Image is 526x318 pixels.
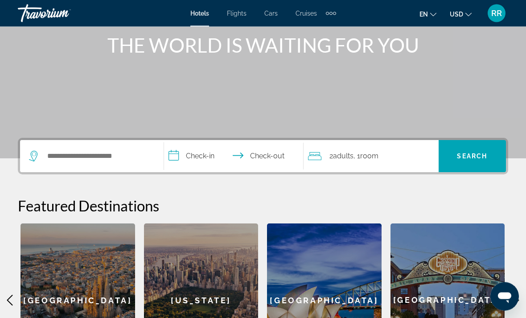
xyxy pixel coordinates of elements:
button: Search [439,140,506,173]
a: Hotels [190,10,209,17]
button: Travelers: 2 adults, 0 children [304,140,439,173]
iframe: Schaltfläche zum Öffnen des Messaging-Fensters [490,282,519,311]
a: Cars [264,10,278,17]
div: Search widget [20,140,506,173]
a: Flights [227,10,247,17]
button: Change language [419,8,436,21]
input: Search hotel destination [46,150,150,163]
a: Travorium [18,2,107,25]
span: Adults [333,152,353,161]
button: User Menu [485,4,508,23]
a: Cruises [296,10,317,17]
button: Extra navigation items [326,6,336,21]
button: Change currency [450,8,472,21]
span: RR [491,9,502,18]
h1: THE WORLD IS WAITING FOR YOU [96,34,430,57]
span: en [419,11,428,18]
h2: Featured Destinations [18,197,508,215]
span: 2 [329,150,353,163]
span: Search [457,153,487,160]
span: , 1 [353,150,378,163]
span: Room [360,152,378,161]
span: USD [450,11,463,18]
button: Select check in and out date [164,140,304,173]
